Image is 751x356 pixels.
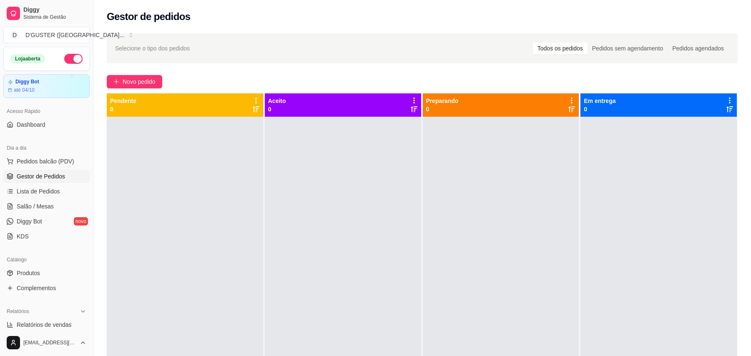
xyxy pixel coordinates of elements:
[588,43,668,54] div: Pedidos sem agendamento
[3,200,90,213] a: Salão / Mesas
[14,87,35,93] article: até 04/10
[3,318,90,331] a: Relatórios de vendas
[17,157,74,165] span: Pedidos balcão (PDV)
[17,172,65,181] span: Gestor de Pedidos
[17,232,29,241] span: KDS
[3,185,90,198] a: Lista de Pedidos
[23,6,86,14] span: Diggy
[3,253,90,266] div: Catálogo
[584,105,615,113] p: 0
[3,118,90,131] a: Dashboard
[3,230,90,243] a: KDS
[107,10,191,23] h2: Gestor de pedidos
[3,281,90,295] a: Complementos
[3,215,90,228] a: Diggy Botnovo
[17,321,72,329] span: Relatórios de vendas
[17,202,54,211] span: Salão / Mesas
[3,155,90,168] button: Pedidos balcão (PDV)
[23,339,76,346] span: [EMAIL_ADDRESS][DOMAIN_NAME]
[584,97,615,105] p: Em entrega
[17,217,42,226] span: Diggy Bot
[17,187,60,196] span: Lista de Pedidos
[115,44,190,53] span: Selecione o tipo dos pedidos
[3,141,90,155] div: Dia a dia
[268,97,286,105] p: Aceito
[7,308,29,315] span: Relatórios
[17,120,45,129] span: Dashboard
[426,105,459,113] p: 0
[426,97,459,105] p: Preparando
[23,14,86,20] span: Sistema de Gestão
[10,31,19,39] span: D
[17,269,40,277] span: Produtos
[15,79,39,85] article: Diggy Bot
[10,54,45,63] div: Loja aberta
[107,75,162,88] button: Novo pedido
[3,3,90,23] a: DiggySistema de Gestão
[668,43,728,54] div: Pedidos agendados
[17,284,56,292] span: Complementos
[123,77,156,86] span: Novo pedido
[3,74,90,98] a: Diggy Botaté 04/10
[3,333,90,353] button: [EMAIL_ADDRESS][DOMAIN_NAME]
[3,27,90,43] button: Select a team
[110,105,136,113] p: 0
[3,105,90,118] div: Acesso Rápido
[113,79,119,85] span: plus
[533,43,588,54] div: Todos os pedidos
[3,170,90,183] a: Gestor de Pedidos
[25,31,124,39] div: D'GUSTER ([GEOGRAPHIC_DATA] ...
[3,266,90,280] a: Produtos
[64,54,83,64] button: Alterar Status
[268,105,286,113] p: 0
[110,97,136,105] p: Pendente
